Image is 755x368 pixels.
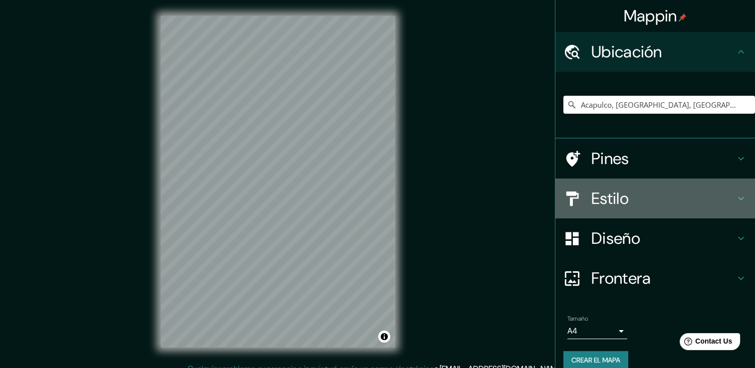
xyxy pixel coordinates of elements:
div: Frontera [555,258,755,298]
label: Tamaño [567,315,588,323]
div: A4 [567,323,627,339]
h4: Pines [591,149,735,169]
font: Crear el mapa [571,354,620,367]
div: Ubicación [555,32,755,72]
h4: Diseño [591,228,735,248]
font: Mappin [624,5,677,26]
button: Alternar atribución [378,331,390,343]
div: Estilo [555,179,755,218]
h4: Ubicación [591,42,735,62]
img: pin-icon.png [679,13,687,21]
iframe: Help widget launcher [666,329,744,357]
input: Elige tu ciudad o área [563,96,755,114]
h4: Frontera [591,268,735,288]
div: Diseño [555,218,755,258]
h4: Estilo [591,188,735,208]
div: Pines [555,139,755,179]
canvas: Mapa [161,16,395,348]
